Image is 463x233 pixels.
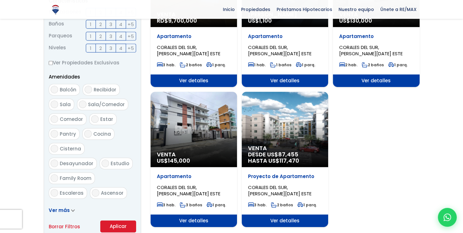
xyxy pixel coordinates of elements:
span: 1 parq. [206,62,226,68]
a: Venta DESDE US$87,455 HASTA US$117,470 Proyecto de Apartamento CORALES DEL SUR, [PERSON_NAME][DAT... [242,92,328,227]
span: 2 hab. [339,62,357,68]
span: 1 parq. [297,202,317,208]
span: 9,700,000 [168,17,197,24]
input: Escaleras [51,189,58,197]
span: Escaleras [60,190,84,196]
span: Únete a RE/MAX [377,5,420,14]
input: Comedor [51,115,58,123]
span: Nuestro equipo [335,5,377,14]
span: Estar [100,116,113,122]
span: 2 [99,20,102,28]
span: 2 baños [180,62,202,68]
span: CORALES DEL SUR, [PERSON_NAME][DATE] ESTE [339,44,403,57]
span: 117,470 [279,157,299,165]
span: 3 [109,44,112,52]
span: +5 [128,20,134,28]
span: CORALES DEL SUR, [PERSON_NAME][DATE] ESTE [157,44,220,57]
span: CORALES DEL SUR, [PERSON_NAME][DATE] ESTE [157,184,220,197]
span: CORALES DEL SUR, [PERSON_NAME][DATE] ESTE [248,44,311,57]
span: RD$ [157,17,197,24]
span: 2 baños [362,62,384,68]
img: Logo de REMAX [50,4,61,15]
span: Pantry [60,131,76,137]
span: 1 parq. [207,202,226,208]
span: Ver detalles [242,214,328,227]
span: Ver detalles [151,214,237,227]
span: 3 hab. [157,202,175,208]
span: Propiedades [238,5,273,14]
button: Aplicar [100,220,136,232]
span: DESDE US$ [248,151,322,164]
input: Desayunador [51,160,58,167]
span: 3 hab. [157,62,175,68]
p: Apartamento [339,33,413,40]
span: Cocina [93,131,111,137]
span: 1 parq. [296,62,315,68]
p: Apartamento [248,33,322,40]
span: 1 [90,20,91,28]
span: Desayunador [60,160,93,167]
span: Cisterna [60,145,81,152]
span: US$ [248,17,272,24]
span: 4 [119,32,122,40]
a: Borrar Filtros [49,223,80,230]
input: Recibidor [85,86,92,93]
span: +5 [128,32,134,40]
span: 3 baños [180,202,202,208]
input: Balcón [51,86,58,93]
span: Venta [157,151,231,158]
span: Ver más [49,207,70,214]
span: Ascensor [101,190,124,196]
input: Family Room [51,174,58,182]
p: Apartamento [157,33,231,40]
span: 1 hab. [248,62,266,68]
input: Sala [51,100,58,108]
input: Pantry [51,130,58,138]
span: Family Room [60,175,91,182]
span: Préstamos Hipotecarios [273,5,335,14]
span: Recibidor [94,86,116,93]
span: Venta [248,145,322,151]
span: Inicio [220,5,238,14]
p: Apartamento [157,173,231,180]
input: Cisterna [51,145,58,152]
a: Ver más [49,207,75,214]
p: Proyecto de Apartamento [248,173,322,180]
span: Sala [60,101,71,108]
input: Estar [91,115,99,123]
input: Sala/Comedor [79,100,86,108]
span: Sala/Comedor [88,101,125,108]
span: 4 [119,44,122,52]
span: 130,000 [350,17,372,24]
span: 3 hab. [248,202,267,208]
span: Baños [49,20,64,29]
span: US$ [339,17,372,24]
span: 87,455 [278,150,298,158]
span: 3 [109,32,112,40]
span: 3 [109,20,112,28]
span: US$ [157,157,190,165]
span: 1 [90,44,91,52]
p: Amenidades [49,73,136,81]
span: 1 parq. [388,62,408,68]
span: HASTA US$ [248,158,322,164]
input: Estudio [102,160,109,167]
label: Ver Propiedades Exclusivas [49,59,136,67]
input: Ascensor [92,189,99,197]
span: Ver detalles [151,74,237,87]
span: Ver detalles [333,74,419,87]
span: CORALES DEL SUR, [PERSON_NAME][DATE] ESTE [248,184,311,197]
span: 2 [99,32,102,40]
span: 1 [90,32,91,40]
span: 1 baños [270,62,291,68]
span: Comedor [60,116,83,122]
span: Balcón [60,86,76,93]
span: +5 [128,44,134,52]
span: Niveles [49,44,66,52]
span: 145,000 [168,157,190,165]
span: 1,100 [259,17,272,24]
input: Cocina [84,130,92,138]
span: Ver detalles [242,74,328,87]
span: Estudio [111,160,129,167]
span: 4 [119,20,122,28]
